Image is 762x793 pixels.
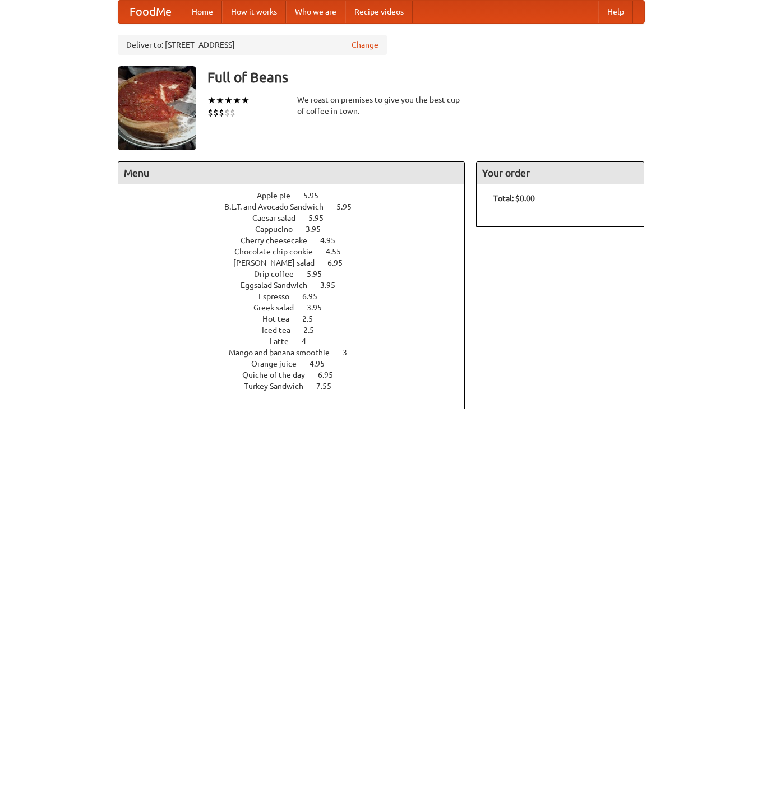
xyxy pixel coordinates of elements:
span: Latte [270,337,300,346]
a: Eggsalad Sandwich 3.95 [241,281,356,290]
a: Mango and banana smoothie 3 [229,348,368,357]
span: Caesar salad [252,214,307,222]
li: $ [219,106,224,119]
a: Latte 4 [270,337,327,346]
span: Iced tea [262,326,302,335]
a: Home [183,1,222,23]
a: Orange juice 4.95 [251,359,345,368]
a: Help [598,1,633,23]
span: 4.55 [326,247,352,256]
a: How it works [222,1,286,23]
span: Orange juice [251,359,308,368]
a: FoodMe [118,1,183,23]
span: 5.95 [303,191,330,200]
span: Hot tea [262,314,301,323]
a: Caesar salad 5.95 [252,214,344,222]
a: Espresso 6.95 [258,292,338,301]
span: Apple pie [257,191,302,200]
span: 2.5 [303,326,325,335]
a: Chocolate chip cookie 4.55 [234,247,362,256]
span: Eggsalad Sandwich [241,281,318,290]
span: 2.5 [302,314,324,323]
span: 6.95 [302,292,329,301]
a: Hot tea 2.5 [262,314,334,323]
span: 4.95 [310,359,336,368]
a: B.L.T. and Avocado Sandwich 5.95 [224,202,372,211]
li: ★ [224,94,233,106]
span: Drip coffee [254,270,305,279]
span: Quiche of the day [242,370,316,379]
span: 3.95 [306,225,332,234]
a: Who we are [286,1,345,23]
span: 5.95 [336,202,363,211]
a: [PERSON_NAME] salad 6.95 [233,258,363,267]
span: Cappucino [255,225,304,234]
span: Mango and banana smoothie [229,348,341,357]
span: 6.95 [327,258,354,267]
h4: Menu [118,162,465,184]
a: Greek salad 3.95 [253,303,343,312]
a: Cherry cheesecake 4.95 [241,236,356,245]
a: Cappucino 3.95 [255,225,341,234]
span: [PERSON_NAME] salad [233,258,326,267]
span: Cherry cheesecake [241,236,318,245]
li: ★ [241,94,250,106]
b: Total: $0.00 [493,194,535,203]
h4: Your order [477,162,644,184]
li: $ [207,106,213,119]
li: ★ [216,94,224,106]
li: $ [230,106,235,119]
span: 5.95 [308,214,335,222]
li: ★ [233,94,241,106]
span: 4 [302,337,317,346]
span: 7.55 [316,382,343,391]
span: Espresso [258,292,301,301]
span: 3 [343,348,358,357]
img: angular.jpg [118,66,196,150]
a: Apple pie 5.95 [257,191,339,200]
a: Turkey Sandwich 7.55 [244,382,352,391]
h3: Full of Beans [207,66,645,89]
span: 3.95 [320,281,347,290]
a: Drip coffee 5.95 [254,270,343,279]
span: Chocolate chip cookie [234,247,324,256]
div: Deliver to: [STREET_ADDRESS] [118,35,387,55]
div: We roast on premises to give you the best cup of coffee in town. [297,94,465,117]
li: $ [224,106,230,119]
li: $ [213,106,219,119]
span: 4.95 [320,236,347,245]
span: Turkey Sandwich [244,382,315,391]
a: Change [352,39,378,50]
span: Greek salad [253,303,305,312]
span: 3.95 [307,303,333,312]
li: ★ [207,94,216,106]
a: Iced tea 2.5 [262,326,335,335]
a: Recipe videos [345,1,413,23]
a: Quiche of the day 6.95 [242,370,354,379]
span: 6.95 [318,370,344,379]
span: 5.95 [307,270,333,279]
span: B.L.T. and Avocado Sandwich [224,202,335,211]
